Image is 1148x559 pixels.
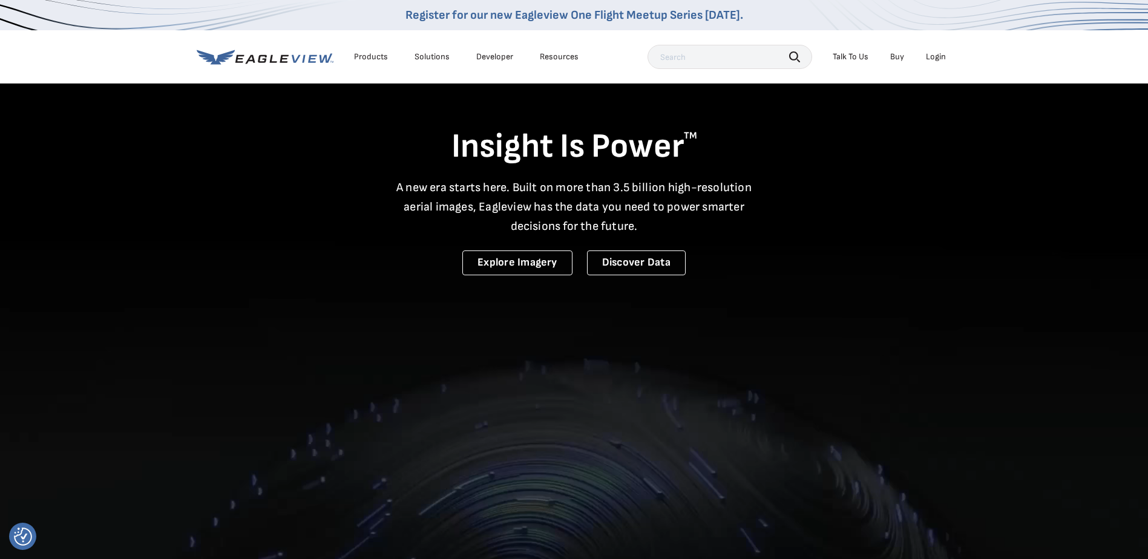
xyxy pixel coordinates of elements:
a: Explore Imagery [462,250,572,275]
a: Register for our new Eagleview One Flight Meetup Series [DATE]. [405,8,743,22]
h1: Insight Is Power [197,126,952,168]
div: Login [926,51,946,62]
div: Solutions [415,51,450,62]
p: A new era starts here. Built on more than 3.5 billion high-resolution aerial images, Eagleview ha... [389,178,759,236]
a: Buy [890,51,904,62]
a: Discover Data [587,250,686,275]
div: Talk To Us [833,51,868,62]
sup: TM [684,130,697,142]
div: Products [354,51,388,62]
a: Developer [476,51,513,62]
input: Search [648,45,812,69]
button: Consent Preferences [14,528,32,546]
img: Revisit consent button [14,528,32,546]
div: Resources [540,51,579,62]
